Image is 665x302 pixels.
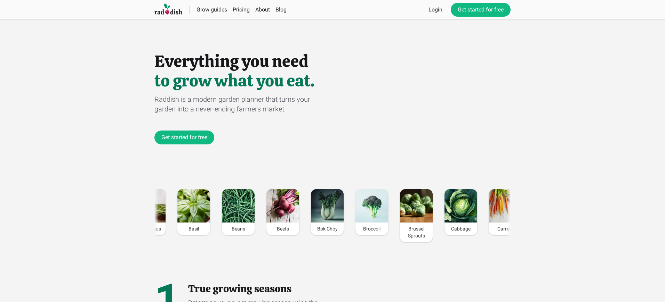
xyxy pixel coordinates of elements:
[400,189,433,223] img: Image of Brussel Sprouts
[133,223,166,235] div: Asparagus
[233,6,250,13] a: Pricing
[355,223,388,235] div: Broccoli
[266,223,299,235] div: Beets
[311,189,344,235] a: Image of Bok ChoyBok Choy
[355,189,388,235] a: Image of BroccoliBroccoli
[451,3,511,17] a: Get started for free
[489,223,522,235] div: Carrots
[154,53,511,69] h1: Everything you need
[188,283,322,295] h2: True growing seasons
[154,131,214,144] a: Get started for free
[400,223,433,242] div: Brussel Sprouts
[222,189,255,235] a: Image of BeansBeans
[222,189,255,223] img: Image of Beans
[154,94,332,114] div: Raddish is a modern garden planner that turns your garden into a never-ending farmers market.
[275,6,287,13] a: Blog
[489,189,522,235] a: Image of CarrotsCarrots
[444,189,477,223] img: Image of Cabbage
[428,6,442,14] a: Login
[311,223,344,235] div: Bok Choy
[311,189,344,223] img: Image of Bok Choy
[255,6,270,13] a: About
[355,189,388,223] img: Image of Broccoli
[444,189,478,235] a: Image of CabbageCabbage
[154,72,511,89] h1: to grow what you eat.
[489,189,522,223] img: Image of Carrots
[197,6,227,13] a: Grow guides
[133,189,166,223] img: Image of Asparagus
[177,223,210,235] div: Basil
[177,189,210,223] img: Image of Basil
[133,189,166,235] a: Image of AsparagusAsparagus
[177,189,210,235] a: Image of BasilBasil
[266,189,299,235] a: Image of BeetsBeets
[222,223,255,235] div: Beans
[266,189,299,223] img: Image of Beets
[400,189,433,242] a: Image of Brussel SproutsBrussel Sprouts
[444,223,477,235] div: Cabbage
[154,3,182,16] img: Raddish company logo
